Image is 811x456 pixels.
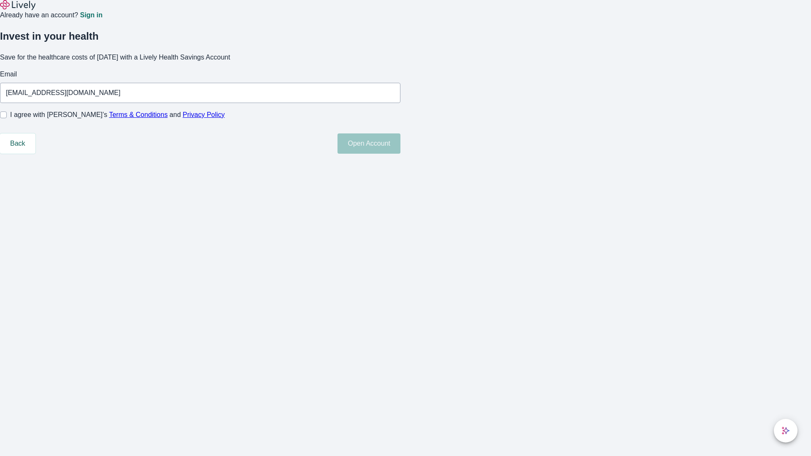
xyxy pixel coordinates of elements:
a: Sign in [80,12,102,19]
span: I agree with [PERSON_NAME]’s and [10,110,225,120]
a: Terms & Conditions [109,111,168,118]
svg: Lively AI Assistant [781,426,790,435]
button: chat [774,419,797,442]
a: Privacy Policy [183,111,225,118]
